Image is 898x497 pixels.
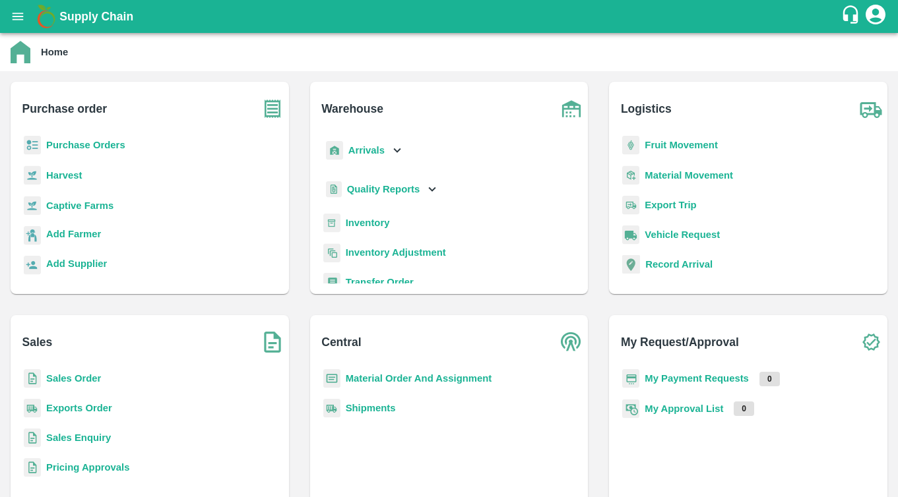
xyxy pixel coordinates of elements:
[622,225,639,245] img: vehicle
[323,369,340,388] img: centralMaterial
[734,401,754,416] p: 0
[645,170,733,181] a: Material Movement
[46,432,111,443] a: Sales Enquiry
[622,399,639,419] img: approval
[555,92,588,125] img: warehouse
[24,226,41,245] img: farmer
[22,333,53,351] b: Sales
[46,256,107,274] a: Add Supplier
[59,7,841,26] a: Supply Chain
[645,259,713,270] a: Record Arrival
[46,229,101,239] b: Add Farmer
[346,218,390,228] a: Inventory
[46,373,101,384] a: Sales Order
[256,92,289,125] img: purchase
[346,373,492,384] a: Material Order And Assignment
[24,369,41,388] img: sales
[46,200,113,211] a: Captive Farms
[323,243,340,262] img: inventory
[323,136,405,165] div: Arrivals
[24,196,41,216] img: harvest
[24,256,41,275] img: supplier
[33,3,59,30] img: logo
[46,258,107,269] b: Add Supplier
[759,372,780,386] p: 0
[346,277,414,287] a: Transfer Order
[256,326,289,359] img: soSales
[326,181,342,198] img: qualityReport
[46,140,125,150] a: Purchase Orders
[323,399,340,418] img: shipments
[854,326,887,359] img: check
[323,176,440,203] div: Quality Reports
[24,458,41,477] img: sales
[3,1,33,32] button: open drawer
[11,41,30,63] img: home
[41,47,68,57] b: Home
[348,145,385,156] b: Arrivals
[645,229,720,240] a: Vehicle Request
[622,255,640,274] img: recordArrival
[645,200,696,210] a: Export Trip
[22,100,107,118] b: Purchase order
[621,333,739,351] b: My Request/Approval
[346,403,396,413] a: Shipments
[555,326,588,359] img: central
[346,247,446,258] a: Inventory Adjustment
[864,3,887,30] div: account of current user
[645,140,718,150] a: Fruit Movement
[46,462,129,473] a: Pricing Approvals
[24,165,41,185] img: harvest
[24,136,41,155] img: reciept
[321,333,361,351] b: Central
[622,369,639,388] img: payment
[24,428,41,448] img: sales
[46,227,101,245] a: Add Farmer
[46,403,112,413] a: Exports Order
[854,92,887,125] img: truck
[622,196,639,215] img: delivery
[323,214,340,233] img: whInventory
[622,136,639,155] img: fruit
[645,403,723,414] a: My Approval List
[621,100,672,118] b: Logistics
[622,165,639,185] img: material
[326,141,343,160] img: whArrival
[24,399,41,418] img: shipments
[323,273,340,292] img: whTransfer
[59,10,133,23] b: Supply Chain
[46,170,82,181] a: Harvest
[645,373,749,384] a: My Payment Requests
[321,100,383,118] b: Warehouse
[841,5,864,28] div: customer-support
[347,184,420,194] b: Quality Reports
